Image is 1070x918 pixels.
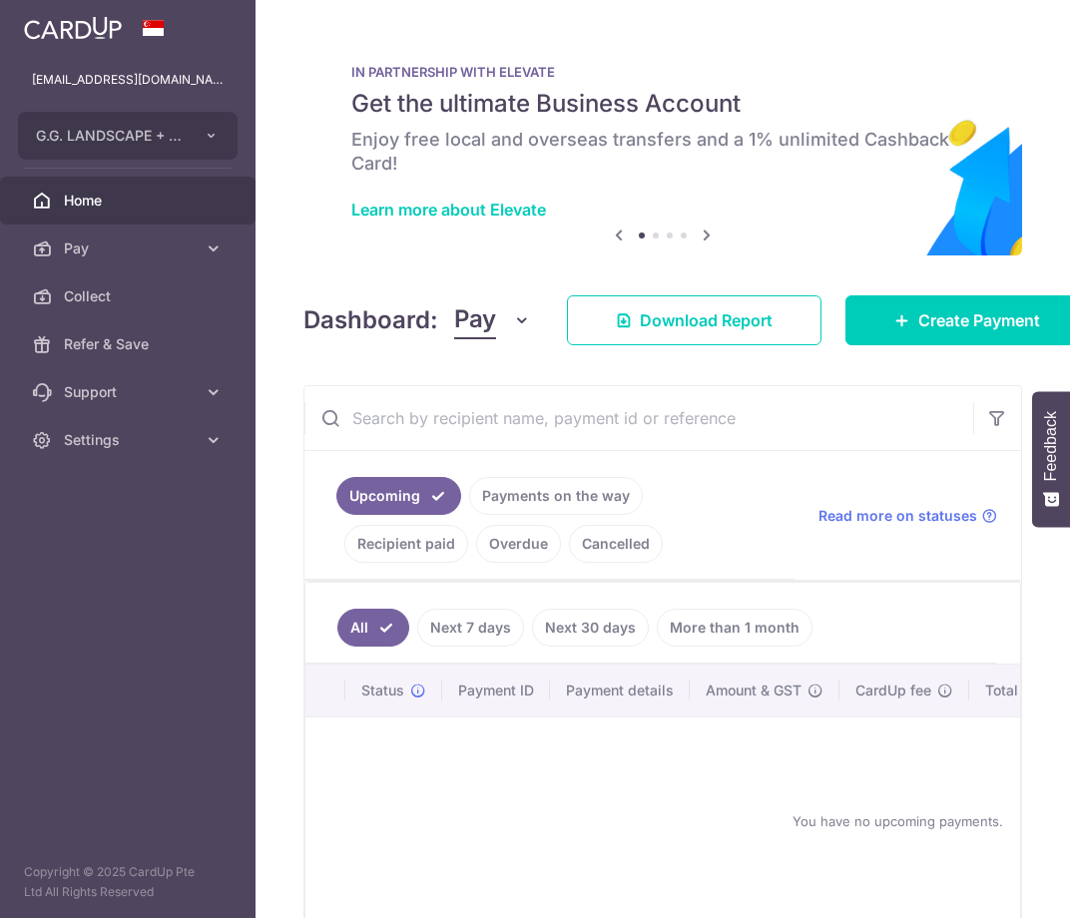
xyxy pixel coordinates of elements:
[24,16,122,40] img: CardUp
[32,70,224,90] p: [EMAIL_ADDRESS][DOMAIN_NAME]
[351,128,974,176] h6: Enjoy free local and overseas transfers and a 1% unlimited Cashback Card!
[985,681,1051,700] span: Total amt.
[818,506,977,526] span: Read more on statuses
[706,681,802,700] span: Amount & GST
[818,506,997,526] a: Read more on statuses
[18,112,238,160] button: G.G. LANDSCAPE + CONSTRUCTION PTE LTD
[351,200,546,220] a: Learn more about Elevate
[337,609,409,647] a: All
[532,609,649,647] a: Next 30 days
[1032,391,1070,527] button: Feedback - Show survey
[454,301,531,339] button: Pay
[36,126,184,146] span: G.G. LANDSCAPE + CONSTRUCTION PTE LTD
[1042,411,1060,481] span: Feedback
[657,609,812,647] a: More than 1 month
[567,295,821,345] a: Download Report
[918,308,1040,332] span: Create Payment
[336,477,461,515] a: Upcoming
[64,430,196,450] span: Settings
[569,525,663,563] a: Cancelled
[855,681,931,700] span: CardUp fee
[344,525,468,563] a: Recipient paid
[454,301,496,339] span: Pay
[550,665,690,716] th: Payment details
[476,525,561,563] a: Overdue
[361,681,404,700] span: Status
[351,88,974,120] h5: Get the ultimate Business Account
[351,64,974,80] p: IN PARTNERSHIP WITH ELEVATE
[417,609,524,647] a: Next 7 days
[303,32,1022,255] img: Renovation banner
[304,386,973,450] input: Search by recipient name, payment id or reference
[640,308,773,332] span: Download Report
[64,286,196,306] span: Collect
[303,302,438,338] h4: Dashboard:
[64,334,196,354] span: Refer & Save
[64,382,196,402] span: Support
[64,238,196,258] span: Pay
[442,665,550,716] th: Payment ID
[64,191,196,211] span: Home
[469,477,643,515] a: Payments on the way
